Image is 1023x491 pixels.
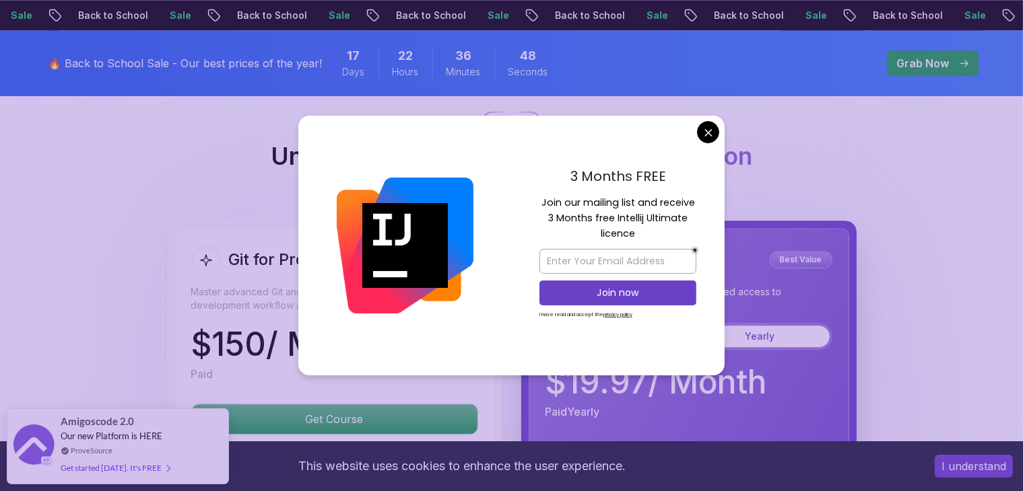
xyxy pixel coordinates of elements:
img: provesource social proof notification image [13,424,54,468]
p: Get Course [192,404,477,434]
p: Grab Now [897,55,950,71]
span: Minutes [447,65,481,79]
span: 17 Days [348,46,360,65]
span: 36 Minutes [455,46,471,65]
a: ProveSource [71,445,112,456]
button: Yearly [690,326,830,347]
p: Back to School [700,9,792,22]
p: Master advanced Git and GitHub techniques to optimize your development workflow and collaboration... [191,285,478,312]
p: Back to School [224,9,315,22]
p: Sale [951,9,994,22]
span: Our new Platform is HERE [61,430,162,441]
p: Best Value [772,253,830,266]
div: This website uses cookies to enhance the user experience. [10,451,915,481]
p: 🔥 Back to School Sale - Our best prices of the year! [48,55,323,71]
p: Paid Yearly [546,404,600,420]
span: 48 Seconds [520,46,536,65]
p: Paid [191,366,213,382]
div: Get started [DATE]. It's FREE [61,460,170,476]
span: 22 Hours [398,46,413,65]
h2: Git for Professionals [229,249,383,270]
span: Amigoscode 2.0 [61,414,134,429]
p: Back to School [383,9,474,22]
p: Back to School [541,9,633,22]
p: Sale [474,9,517,22]
button: Get Course [191,404,478,435]
p: $ 150 / Month [191,328,385,361]
p: Sale [315,9,358,22]
h2: Unlimited Learning with [271,143,752,169]
p: Sale [792,9,835,22]
p: Sale [633,9,676,22]
span: Hours [393,65,419,79]
span: Seconds [508,65,548,79]
p: Back to School [859,9,951,22]
p: Back to School [65,9,156,22]
p: $ 19.97 / Month [546,366,767,398]
span: Days [343,65,365,79]
p: Sale [156,9,199,22]
button: Accept cookies [935,455,1013,478]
